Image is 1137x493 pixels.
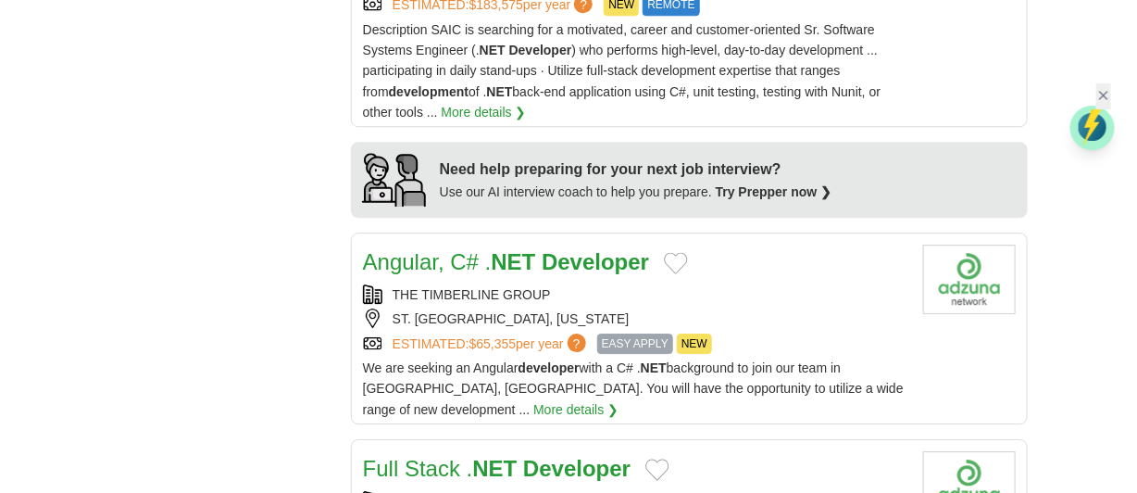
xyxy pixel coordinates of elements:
[442,102,527,122] a: More details ❯
[519,360,580,375] strong: developer
[363,22,881,120] span: Description SAIC is searching for a motivated, career and customer-oriented Sr. Software Systems ...
[641,360,667,375] strong: NET
[523,456,631,481] strong: Developer
[923,245,1016,314] img: Company logo
[509,43,572,57] strong: Developer
[393,334,590,354] a: ESTIMATED:$65,355per year?
[542,249,649,274] strong: Developer
[389,84,469,99] strong: development
[597,334,673,354] span: EASY APPLY
[363,456,631,481] a: Full Stack .NET Developer
[363,249,649,274] a: Angular, C# .NET Developer
[487,84,513,99] strong: NET
[645,459,669,481] button: Add to favorite jobs
[472,456,517,481] strong: NET
[664,252,688,274] button: Add to favorite jobs
[533,399,618,420] a: More details ❯
[677,334,712,354] span: NEW
[480,43,506,57] strong: NET
[469,336,517,351] span: $65,355
[440,182,832,202] div: Use our AI interview coach to help you prepare.
[491,249,535,274] strong: NET
[363,284,908,305] div: THE TIMBERLINE GROUP
[716,184,832,199] a: Try Prepper now ❯
[568,334,586,352] span: ?
[363,309,908,329] div: ST. [GEOGRAPHIC_DATA], [US_STATE]
[363,360,904,417] span: We are seeking an Angular with a C# . background to join our team in [GEOGRAPHIC_DATA], [GEOGRAPH...
[440,158,832,182] div: Need help preparing for your next job interview?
